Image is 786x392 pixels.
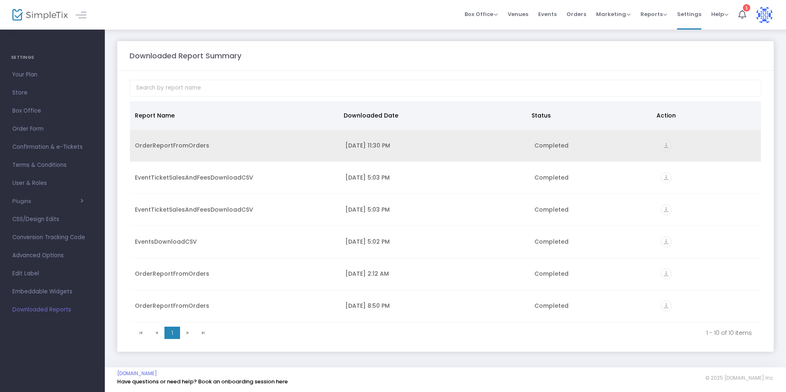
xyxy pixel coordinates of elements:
a: vertical_align_bottom [661,271,672,279]
div: https://go.SimpleTix.com/g4skn [661,204,756,215]
span: Help [711,10,728,18]
span: Store [12,88,92,98]
th: Status [527,101,652,130]
span: Orders [566,4,586,25]
span: Page 1 [164,327,180,339]
a: vertical_align_bottom [661,303,672,311]
div: OrderReportFromOrders [135,302,335,310]
div: Completed [534,238,651,246]
span: Marketing [596,10,631,18]
div: 9/22/2025 11:30 PM [345,141,525,150]
div: Completed [534,141,651,150]
div: OrderReportFromOrders [135,141,335,150]
div: https://go.SimpleTix.com/d10xa [661,236,756,247]
div: https://go.SimpleTix.com/2por1 [661,300,756,311]
span: Order Form [12,124,92,134]
div: EventTicketSalesAndFeesDownloadCSV [135,205,335,214]
div: 7/15/2025 2:12 AM [345,270,525,278]
a: [DOMAIN_NAME] [117,370,157,377]
i: vertical_align_bottom [661,140,672,151]
a: Have questions or need help? Book an onboarding session here [117,378,288,385]
div: OrderReportFromOrders [135,270,335,278]
span: Embeddable Widgets [12,286,92,297]
span: Confirmation & e-Tickets [12,142,92,152]
input: Search by report name [129,80,761,97]
span: Box Office [12,106,92,116]
th: Action [652,101,756,130]
i: vertical_align_bottom [661,236,672,247]
span: Box Office [465,10,498,18]
kendo-pager-info: 1 - 10 of 10 items [217,329,752,337]
span: Venues [508,4,528,25]
span: Your Plan [12,69,92,80]
span: Conversion Tracking Code [12,232,92,243]
i: vertical_align_bottom [661,172,672,183]
div: EventsDownloadCSV [135,238,335,246]
i: vertical_align_bottom [661,204,672,215]
m-panel-title: Downloaded Report Summary [129,50,241,61]
span: Downloaded Reports [12,304,92,315]
span: Terms & Conditions [12,160,92,171]
button: Plugins [12,198,83,205]
span: © 2025 [DOMAIN_NAME] Inc. [705,375,774,381]
span: Edit Label [12,268,92,279]
span: User & Roles [12,178,92,189]
div: 1 [743,4,750,12]
i: vertical_align_bottom [661,300,672,311]
span: Reports [640,10,667,18]
div: 8/20/2025 5:03 PM [345,205,525,214]
div: Completed [534,302,651,310]
div: 6/20/2025 8:50 PM [345,302,525,310]
div: Data table [130,101,761,323]
a: vertical_align_bottom [661,239,672,247]
div: Completed [534,173,651,182]
a: vertical_align_bottom [661,175,672,183]
div: EventTicketSalesAndFeesDownloadCSV [135,173,335,182]
th: Report Name [130,101,339,130]
th: Downloaded Date [339,101,527,130]
h4: SETTINGS [11,49,94,66]
div: https://go.SimpleTix.com/g42a6 [661,268,756,279]
i: vertical_align_bottom [661,268,672,279]
div: 8/20/2025 5:02 PM [345,238,525,246]
a: vertical_align_bottom [661,143,672,151]
div: Completed [534,205,651,214]
div: Completed [534,270,651,278]
span: Events [538,4,557,25]
div: https://go.SimpleTix.com/5c728 [661,172,756,183]
span: Settings [677,4,701,25]
span: CSS/Design Edits [12,214,92,225]
div: 8/20/2025 5:03 PM [345,173,525,182]
a: vertical_align_bottom [661,207,672,215]
div: https://go.SimpleTix.com/4ihax [661,140,756,151]
span: Advanced Options [12,250,92,261]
